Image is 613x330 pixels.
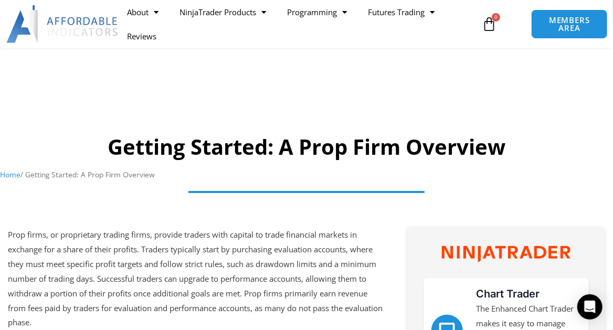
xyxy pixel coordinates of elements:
img: LogoAI | Affordable Indicators – NinjaTrader [6,5,119,43]
img: NinjaTrader Wordmark color RGB | Affordable Indicators – NinjaTrader [442,246,570,262]
a: MEMBERS AREA [531,9,608,39]
div: Open Intercom Messenger [577,294,603,320]
a: Reviews [117,24,167,48]
span: 0 [492,13,500,22]
a: Chart Trader [476,288,540,300]
p: Prop firms, or proprietary trading firms, provide traders with capital to trade financial markets... [8,228,384,330]
span: MEMBERS AREA [542,16,597,32]
a: 0 [466,9,512,39]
